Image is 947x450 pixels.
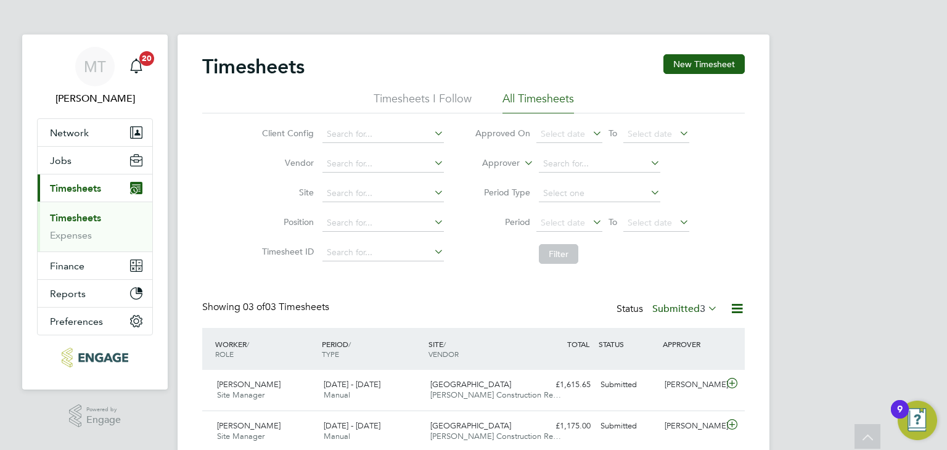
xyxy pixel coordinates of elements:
[324,420,380,431] span: [DATE] - [DATE]
[258,187,314,198] label: Site
[50,212,101,224] a: Timesheets
[50,260,84,272] span: Finance
[430,379,511,390] span: [GEOGRAPHIC_DATA]
[38,252,152,279] button: Finance
[502,91,574,113] li: All Timesheets
[38,280,152,307] button: Reports
[531,416,596,436] div: £1,175.00
[322,215,444,232] input: Search for...
[464,157,520,170] label: Approver
[37,348,153,367] a: Go to home page
[212,333,319,365] div: WORKER
[84,59,106,75] span: MT
[38,174,152,202] button: Timesheets
[322,244,444,261] input: Search for...
[531,375,596,395] div: £1,615.65
[50,288,86,300] span: Reports
[374,91,472,113] li: Timesheets I Follow
[567,339,589,349] span: TOTAL
[596,416,660,436] div: Submitted
[324,390,350,400] span: Manual
[897,409,903,425] div: 9
[430,390,561,400] span: [PERSON_NAME] Construction Re…
[22,35,168,390] nav: Main navigation
[430,420,511,431] span: [GEOGRAPHIC_DATA]
[541,217,585,228] span: Select date
[258,246,314,257] label: Timesheet ID
[898,401,937,440] button: Open Resource Center, 9 new notifications
[215,349,234,359] span: ROLE
[217,390,264,400] span: Site Manager
[217,379,281,390] span: [PERSON_NAME]
[243,301,329,313] span: 03 Timesheets
[258,157,314,168] label: Vendor
[50,182,101,194] span: Timesheets
[86,404,121,415] span: Powered by
[86,415,121,425] span: Engage
[324,379,380,390] span: [DATE] - [DATE]
[660,416,724,436] div: [PERSON_NAME]
[322,349,339,359] span: TYPE
[430,431,561,441] span: [PERSON_NAME] Construction Re…
[50,316,103,327] span: Preferences
[652,303,718,315] label: Submitted
[50,229,92,241] a: Expenses
[243,301,265,313] span: 03 of
[322,126,444,143] input: Search for...
[596,333,660,355] div: STATUS
[700,303,705,315] span: 3
[475,216,530,227] label: Period
[202,54,305,79] h2: Timesheets
[539,185,660,202] input: Select one
[258,216,314,227] label: Position
[628,128,672,139] span: Select date
[319,333,425,365] div: PERIOD
[50,127,89,139] span: Network
[38,147,152,174] button: Jobs
[348,339,351,349] span: /
[443,339,446,349] span: /
[322,155,444,173] input: Search for...
[617,301,720,318] div: Status
[62,348,128,367] img: acr-ltd-logo-retina.png
[596,375,660,395] div: Submitted
[324,431,350,441] span: Manual
[660,333,724,355] div: APPROVER
[428,349,459,359] span: VENDOR
[38,308,152,335] button: Preferences
[38,202,152,252] div: Timesheets
[605,125,621,141] span: To
[660,375,724,395] div: [PERSON_NAME]
[539,244,578,264] button: Filter
[605,214,621,230] span: To
[202,301,332,314] div: Showing
[217,431,264,441] span: Site Manager
[425,333,532,365] div: SITE
[69,404,121,428] a: Powered byEngage
[124,47,149,86] a: 20
[663,54,745,74] button: New Timesheet
[37,47,153,106] a: MT[PERSON_NAME]
[541,128,585,139] span: Select date
[258,128,314,139] label: Client Config
[475,187,530,198] label: Period Type
[37,91,153,106] span: Martina Taylor
[475,128,530,139] label: Approved On
[139,51,154,66] span: 20
[217,420,281,431] span: [PERSON_NAME]
[322,185,444,202] input: Search for...
[628,217,672,228] span: Select date
[38,119,152,146] button: Network
[539,155,660,173] input: Search for...
[50,155,72,166] span: Jobs
[247,339,249,349] span: /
